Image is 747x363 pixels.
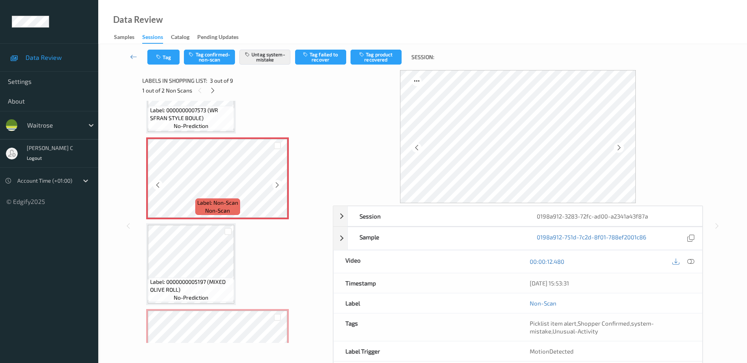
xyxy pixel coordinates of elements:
div: Video [334,250,518,273]
div: MotionDetected [518,341,702,361]
div: Label [334,293,518,313]
a: Pending Updates [197,32,246,43]
button: Tag [147,50,180,65]
span: non-scan [205,207,230,215]
button: Untag system-mistake [239,50,290,65]
div: Sessions [142,33,163,44]
a: Samples [114,32,142,43]
span: Picklist item alert [530,320,576,327]
div: Catalog [171,33,189,43]
button: Tag confirmed-non-scan [184,50,235,65]
button: Tag failed to recover [295,50,346,65]
span: no-prediction [174,294,208,302]
div: Sample [348,227,525,250]
span: Label: 0000000005197 (MIXED OLIVE ROLL) [150,278,233,294]
span: system-mistake [530,320,654,335]
div: Timestamp [334,273,518,293]
div: Label Trigger [334,341,518,361]
span: Labels in shopping list: [142,77,207,85]
div: 0198a912-3283-72fc-ad00-a2341a43f87a [525,206,702,226]
button: Tag product recovered [351,50,402,65]
a: 0198a912-751d-7c2d-8f01-788ef2001c86 [537,233,646,244]
div: Data Review [113,16,163,24]
div: Tags [334,313,518,341]
span: , , , [530,320,654,335]
a: Non-Scan [530,299,556,307]
div: Session [348,206,525,226]
a: Catalog [171,32,197,43]
span: no-prediction [174,122,208,130]
div: Samples [114,33,134,43]
div: Pending Updates [197,33,239,43]
div: Sample0198a912-751d-7c2d-8f01-788ef2001c86 [333,227,703,250]
span: 3 out of 9 [210,77,233,85]
div: [DATE] 15:53:31 [530,279,690,287]
span: Session: [411,53,434,61]
span: Unusual-Activity [552,328,598,335]
a: Sessions [142,32,171,44]
span: Shopper Confirmed [578,320,630,327]
span: Label: 0000000007573 (WR SFRAN STYLE BOULE) [150,106,233,122]
div: 1 out of 2 Non Scans [142,85,327,95]
a: 00:00:12.480 [530,257,564,265]
div: Session0198a912-3283-72fc-ad00-a2341a43f87a [333,206,703,226]
span: Label: Non-Scan [197,199,238,207]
